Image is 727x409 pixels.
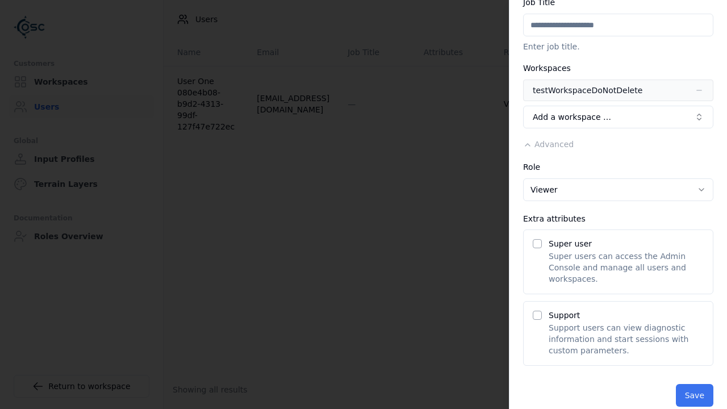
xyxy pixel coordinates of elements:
[523,215,713,223] div: Extra attributes
[523,64,571,73] label: Workspaces
[523,162,540,172] label: Role
[533,111,611,123] span: Add a workspace …
[549,251,704,285] p: Super users can access the Admin Console and manage all users and workspaces.
[533,85,642,96] div: testWorkspaceDoNotDelete
[676,384,713,407] button: Save
[549,239,592,248] label: Super user
[549,311,580,320] label: Support
[534,140,574,149] span: Advanced
[549,322,704,356] p: Support users can view diagnostic information and start sessions with custom parameters.
[523,41,713,52] p: Enter job title.
[523,139,574,150] button: Advanced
